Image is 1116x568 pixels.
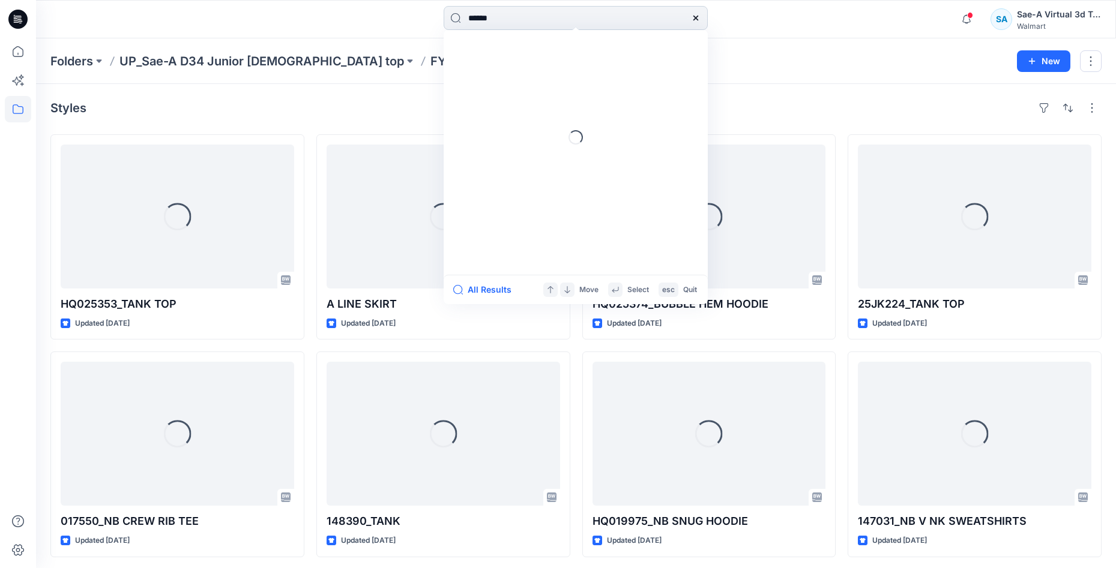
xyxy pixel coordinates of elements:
p: Move [579,284,599,296]
p: 25JK224_TANK TOP [858,296,1091,312]
a: UP_Sae-A D34 Junior [DEMOGRAPHIC_DATA] top [119,53,404,70]
p: Updated [DATE] [75,534,130,547]
p: 017550_NB CREW RIB TEE [61,513,294,530]
div: SA [991,8,1012,30]
p: Updated [DATE] [872,317,927,330]
p: Updated [DATE] [607,317,662,330]
p: Updated [DATE] [607,534,662,547]
p: Updated [DATE] [872,534,927,547]
p: 148390_TANK [327,513,560,530]
a: Folders [50,53,93,70]
h4: Styles [50,101,86,115]
button: All Results [453,283,519,297]
div: Walmart [1017,22,1101,31]
p: A LINE SKIRT [327,296,560,312]
p: Updated [DATE] [75,317,130,330]
p: Updated [DATE] [341,317,396,330]
p: HQ019975_NB SNUG HOODIE [593,513,826,530]
p: 147031_NB V NK SWEATSHIRTS [858,513,1091,530]
p: FYE 2027 S1 Sae-A YA Tops [430,53,590,70]
p: HQ025374_BUBBLE HEM HOODIE [593,296,826,312]
div: Sae-A Virtual 3d Team [1017,7,1101,22]
p: esc [662,284,675,296]
p: HQ025353_TANK TOP [61,296,294,312]
p: Select [627,284,649,296]
p: Quit [683,284,697,296]
button: New [1017,50,1070,72]
p: Updated [DATE] [341,534,396,547]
